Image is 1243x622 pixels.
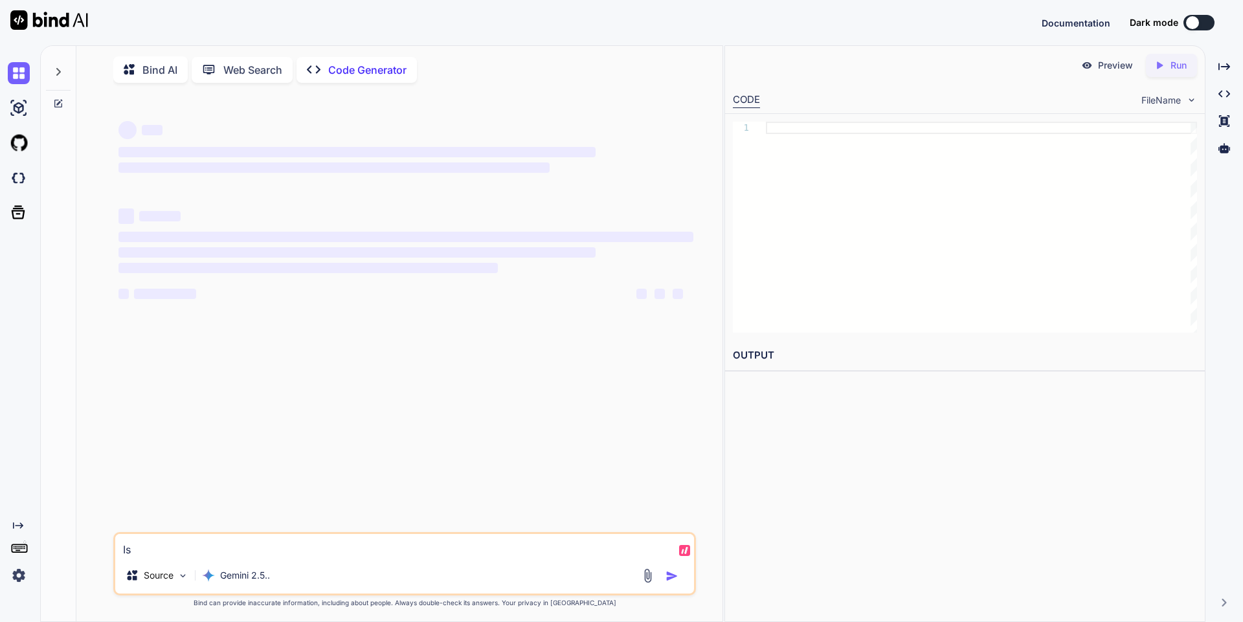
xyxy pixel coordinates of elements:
[10,10,88,30] img: Bind AI
[202,569,215,582] img: Gemini 2.5 Pro
[655,289,665,299] span: ‌
[144,569,174,582] p: Source
[8,132,30,154] img: githubLight
[115,534,694,557] textarea: Is
[118,232,693,242] span: ‌
[1042,16,1110,30] button: Documentation
[666,570,678,583] img: icon
[733,93,760,108] div: CODE
[328,62,407,78] p: Code Generator
[177,570,188,581] img: Pick Models
[636,289,647,299] span: ‌
[118,121,137,139] span: ‌
[8,564,30,586] img: settings
[134,289,196,299] span: ‌
[1170,59,1187,72] p: Run
[118,247,596,258] span: ‌
[673,289,683,299] span: ‌
[118,147,596,157] span: ‌
[139,211,181,221] span: ‌
[733,122,749,134] div: 1
[220,569,270,582] p: Gemini 2.5..
[640,568,655,583] img: attachment
[1042,17,1110,28] span: Documentation
[113,598,696,608] p: Bind can provide inaccurate information, including about people. Always double-check its answers....
[1081,60,1093,71] img: preview
[8,167,30,189] img: darkCloudIdeIcon
[118,208,134,224] span: ‌
[142,62,177,78] p: Bind AI
[1141,94,1181,107] span: FileName
[1098,59,1133,72] p: Preview
[118,289,129,299] span: ‌
[142,125,162,135] span: ‌
[118,162,550,173] span: ‌
[8,97,30,119] img: ai-studio
[118,263,498,273] span: ‌
[725,340,1205,371] h2: OUTPUT
[1130,16,1178,29] span: Dark mode
[223,62,282,78] p: Web Search
[1186,94,1197,106] img: chevron down
[8,62,30,84] img: chat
